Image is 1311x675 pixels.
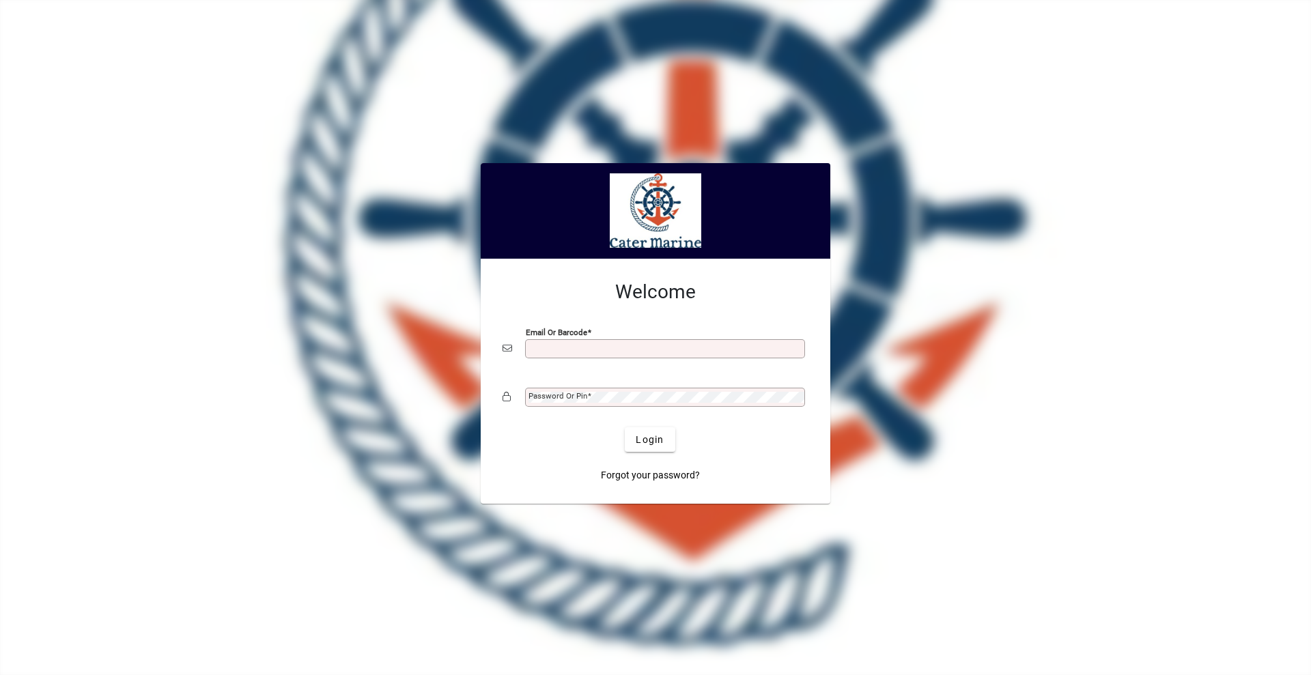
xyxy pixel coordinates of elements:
[625,427,675,452] button: Login
[503,281,808,304] h2: Welcome
[526,328,587,337] mat-label: Email or Barcode
[595,463,705,487] a: Forgot your password?
[601,468,700,483] span: Forgot your password?
[528,391,587,401] mat-label: Password or Pin
[636,433,664,447] span: Login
